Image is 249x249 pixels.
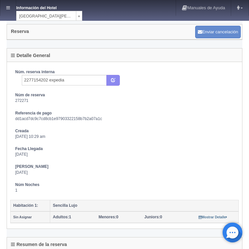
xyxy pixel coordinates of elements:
strong: Menores: [99,215,116,219]
button: Enviar cancelación [195,26,241,38]
span: 1 [53,215,71,219]
h4: Reserva [11,29,29,34]
strong: Juniors: [144,215,160,219]
dt: Núm Noches [15,182,234,188]
dt: Núm. reserva interna [15,69,234,75]
dd: [DATE] [15,152,234,157]
th: Sencilla Lujo [50,200,239,212]
span: [GEOGRAPHIC_DATA][PERSON_NAME] [19,11,73,21]
dt: Núm de reserva [15,92,234,98]
dt: Información del Hotel [16,3,69,11]
dd: [DATE] 10:29 am [15,134,234,140]
dt: Fecha Llegada [15,146,234,152]
dd: 1 [15,188,234,193]
dt: Referencia de pago [15,110,234,116]
b: Habitación 1: [13,203,38,208]
small: Sin Asignar [13,215,32,219]
dt: [PERSON_NAME] [15,164,234,170]
strong: Adultos: [53,215,69,219]
dd: 272271 [15,98,234,104]
h4: Detalle General [11,53,50,58]
a: Mostrar Detalle [198,215,227,219]
h4: Resumen de la reserva [11,242,67,247]
a: [GEOGRAPHIC_DATA][PERSON_NAME] [16,11,82,21]
span: 0 [99,215,119,219]
span: 0 [144,215,162,219]
dd: dd1acd7dc9c7cd8cb1e97903322158b7b2a07a1c [15,116,234,122]
dd: [DATE] [15,170,234,175]
dt: Creada [15,128,234,134]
